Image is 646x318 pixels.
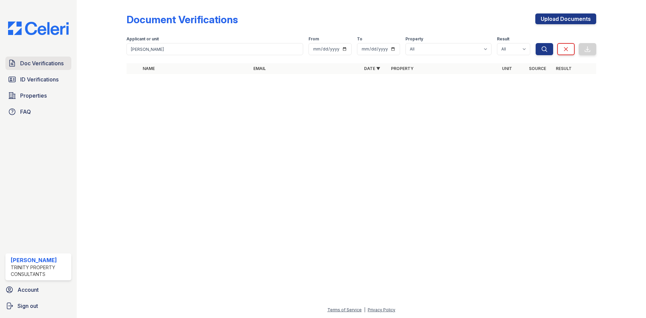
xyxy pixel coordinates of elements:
a: Date ▼ [364,66,380,71]
a: Sign out [3,299,74,313]
a: Unit [502,66,512,71]
a: ID Verifications [5,73,71,86]
span: Account [17,286,39,294]
label: Applicant or unit [127,36,159,42]
span: Doc Verifications [20,59,64,67]
a: Properties [5,89,71,102]
div: [PERSON_NAME] [11,256,69,264]
span: ID Verifications [20,75,59,83]
a: Property [391,66,414,71]
img: CE_Logo_Blue-a8612792a0a2168367f1c8372b55b34899dd931a85d93a1a3d3e32e68fde9ad4.png [3,22,74,35]
a: Doc Verifications [5,57,71,70]
div: Document Verifications [127,13,238,26]
label: From [309,36,319,42]
label: To [357,36,362,42]
div: | [364,307,365,312]
input: Search by name, email, or unit number [127,43,303,55]
a: FAQ [5,105,71,118]
a: Upload Documents [535,13,596,24]
label: Property [405,36,423,42]
a: Privacy Policy [368,307,395,312]
a: Name [143,66,155,71]
a: Account [3,283,74,296]
a: Result [556,66,572,71]
a: Source [529,66,546,71]
a: Terms of Service [327,307,362,312]
span: Properties [20,92,47,100]
div: Trinity Property Consultants [11,264,69,278]
a: Email [253,66,266,71]
span: Sign out [17,302,38,310]
span: FAQ [20,108,31,116]
label: Result [497,36,509,42]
